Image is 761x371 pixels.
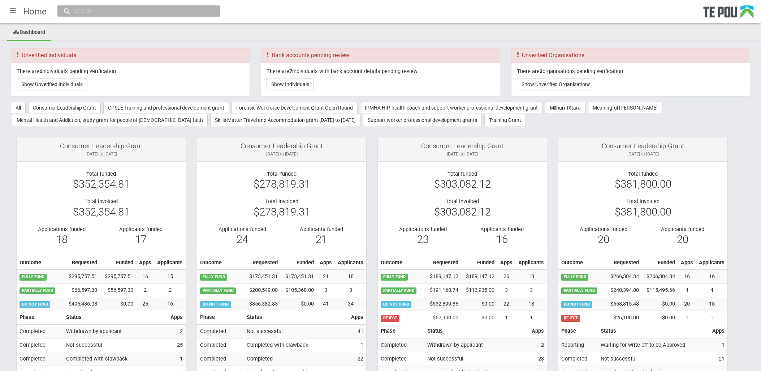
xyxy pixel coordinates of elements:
span: FULLY FUND [20,274,47,280]
td: 20 [497,269,515,283]
div: Consumer Leadership Grant [203,143,361,149]
div: Total invoiced [22,198,180,205]
td: 16 [154,297,186,311]
div: $381,800.00 [564,209,722,215]
td: $189,147.12 [424,269,461,283]
td: 41 [317,297,335,311]
div: [DATE] to [DATE] [564,151,722,157]
button: Skills Matter Travel and Accommodation grant [DATE] to [DATE] [210,114,360,126]
span: REJECT [381,315,399,321]
td: Withdrawn by applicant [63,324,168,338]
td: 1 [497,311,515,324]
td: 3 [515,283,547,297]
td: Waiting for write off to be Approved [598,338,709,352]
div: $278,819.31 [203,181,361,187]
div: Consumer Leadership Grant [564,143,722,149]
div: Total funded [203,171,361,177]
td: 21 [317,269,335,283]
td: 18 [335,269,366,283]
td: $26,100.00 [604,311,642,324]
div: Applicants funded [648,226,717,233]
td: Completed [197,324,244,338]
td: $173,451.31 [243,269,281,283]
td: 16 [696,269,727,283]
th: Requested [424,256,461,269]
th: Outcome [17,256,62,269]
span: FULLY FUND [200,274,227,280]
td: $295,757.51 [100,269,136,283]
div: Applicants funded [468,226,536,233]
div: Total invoiced [203,198,361,205]
td: $189,147.12 [461,269,497,283]
td: Completed [17,338,63,352]
td: 20 [678,297,696,311]
div: Applications funded [389,226,457,233]
td: $658,815.48 [604,297,642,311]
td: 3 [335,283,366,297]
button: IPMHA HIP, health coach and support worker professional development grant [360,102,542,114]
td: 3 [317,283,335,297]
th: Apps [317,256,335,269]
input: Search [72,7,199,15]
div: 21 [287,236,355,243]
th: Applicants [154,256,186,269]
td: $191,168.74 [424,283,461,297]
td: 2 [136,283,154,297]
div: 17 [107,236,175,243]
td: Completed [17,324,63,338]
td: 18 [515,297,547,311]
th: Phase [17,311,63,324]
th: Apps [136,256,154,269]
th: Applicants [515,256,547,269]
td: 2 [168,324,186,338]
button: Support worker professional development grants [363,114,482,126]
td: $0.00 [100,297,136,311]
div: Applications funded [27,226,96,233]
td: $0.00 [461,297,497,311]
div: Consumer Leadership Grant [22,143,180,149]
td: 1 [678,311,696,324]
div: Total funded [22,171,180,177]
td: $67,900.00 [424,311,461,324]
td: 3 [497,283,515,297]
td: 22 [497,297,515,311]
span: DO NOT FUND [20,301,50,308]
h3: Unverified Organisations [517,52,744,59]
th: Outcome [378,256,424,269]
td: $495,486.08 [62,297,100,311]
td: $113,935.00 [461,283,497,297]
th: Requested [62,256,100,269]
th: Status [63,311,168,324]
td: Completed [197,352,244,366]
span: REJECT [561,315,580,321]
span: DO NOT FUND [561,301,592,308]
div: Total funded [564,171,722,177]
button: Forensic Workforce Development Grant Open Round [232,102,358,114]
div: Applications funded [208,226,276,233]
button: Meaningful [PERSON_NAME] [588,102,662,114]
td: 13 [515,269,547,283]
td: $66,597.30 [62,283,100,297]
td: 16 [136,269,154,283]
td: Withdrawn by applicant [424,338,529,352]
th: Apps [168,311,186,324]
td: $0.00 [281,297,317,311]
button: Training Grant [484,114,526,126]
div: 20 [648,236,717,243]
th: Applicants [696,256,727,269]
th: Funded [281,256,317,269]
button: Consumer Leadership Grant [28,102,101,114]
td: Completed [558,352,598,366]
th: Requested [243,256,281,269]
button: All [11,102,26,114]
div: Total invoiced [564,198,722,205]
td: Completed [244,352,348,366]
th: Status [244,311,348,324]
td: $0.00 [642,311,678,324]
th: Phase [558,324,598,338]
div: Consumer Leadership Grant [383,143,541,149]
div: $352,354.81 [22,181,180,187]
td: Completed [197,338,244,352]
th: Apps [678,256,696,269]
th: Outcome [558,256,604,269]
